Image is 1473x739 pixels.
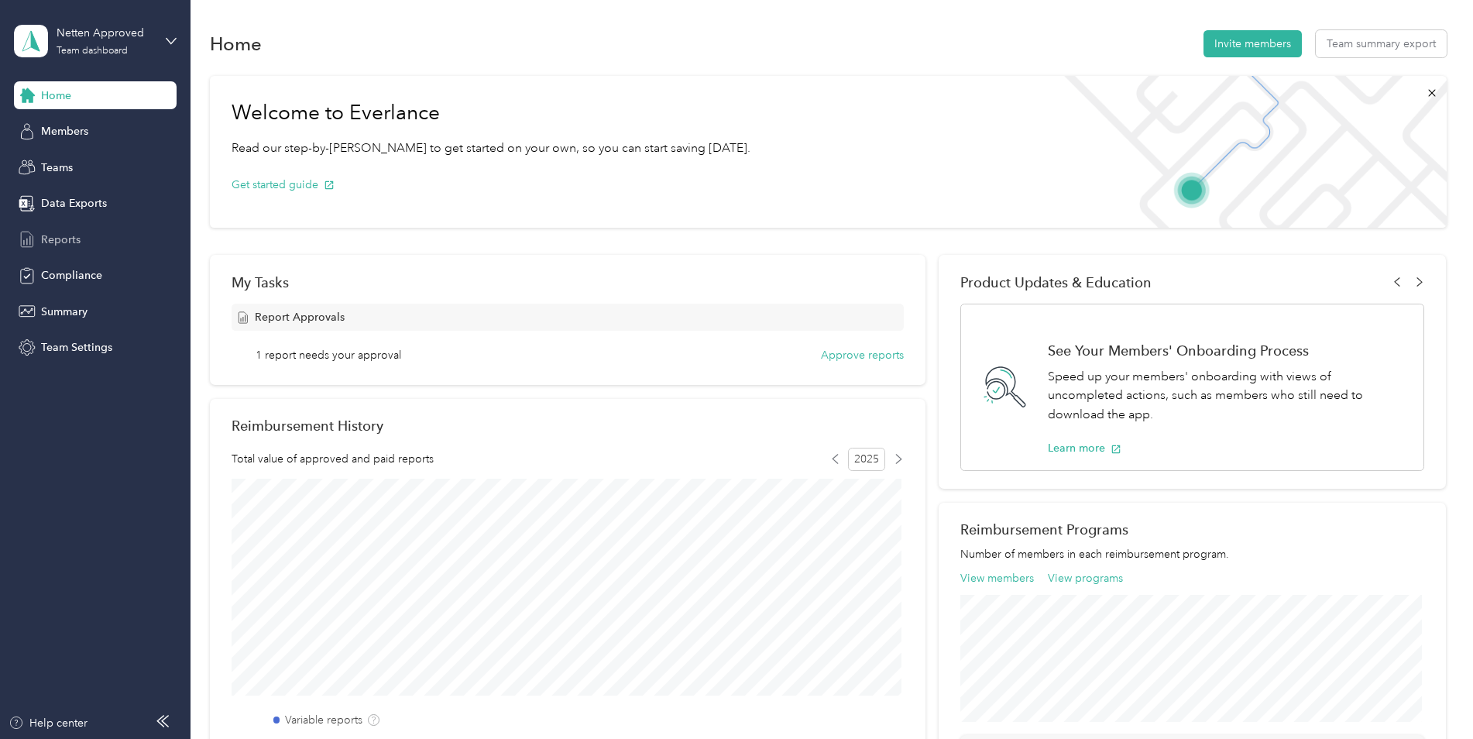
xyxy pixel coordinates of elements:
span: Data Exports [41,195,107,211]
button: Learn more [1048,440,1121,456]
span: Product Updates & Education [960,274,1152,290]
h1: See Your Members' Onboarding Process [1048,342,1407,359]
button: View programs [1048,570,1123,586]
span: Teams [41,160,73,176]
span: Team Settings [41,339,112,356]
button: Approve reports [821,347,904,363]
span: Reports [41,232,81,248]
span: 2025 [848,448,885,471]
div: Netten Approved [57,25,153,41]
button: Invite members [1203,30,1302,57]
button: View members [960,570,1034,586]
h1: Welcome to Everlance [232,101,750,125]
button: Get started guide [232,177,335,193]
h2: Reimbursement Programs [960,521,1424,538]
img: Welcome to everlance [1049,76,1446,228]
iframe: Everlance-gr Chat Button Frame [1386,652,1473,739]
label: Variable reports [285,712,362,728]
div: Team dashboard [57,46,128,56]
p: Read our step-by-[PERSON_NAME] to get started on your own, so you can start saving [DATE]. [232,139,750,158]
span: Total value of approved and paid reports [232,451,434,467]
h1: Home [210,36,262,52]
span: Compliance [41,267,102,284]
p: Number of members in each reimbursement program. [960,546,1424,562]
button: Team summary export [1316,30,1447,57]
div: My Tasks [232,274,904,290]
button: Help center [9,715,88,731]
span: 1 report needs your approval [256,347,401,363]
span: Home [41,88,71,104]
span: Summary [41,304,88,320]
span: Report Approvals [255,309,345,325]
h2: Reimbursement History [232,418,383,434]
span: Members [41,123,88,139]
p: Speed up your members' onboarding with views of uncompleted actions, such as members who still ne... [1048,367,1407,424]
